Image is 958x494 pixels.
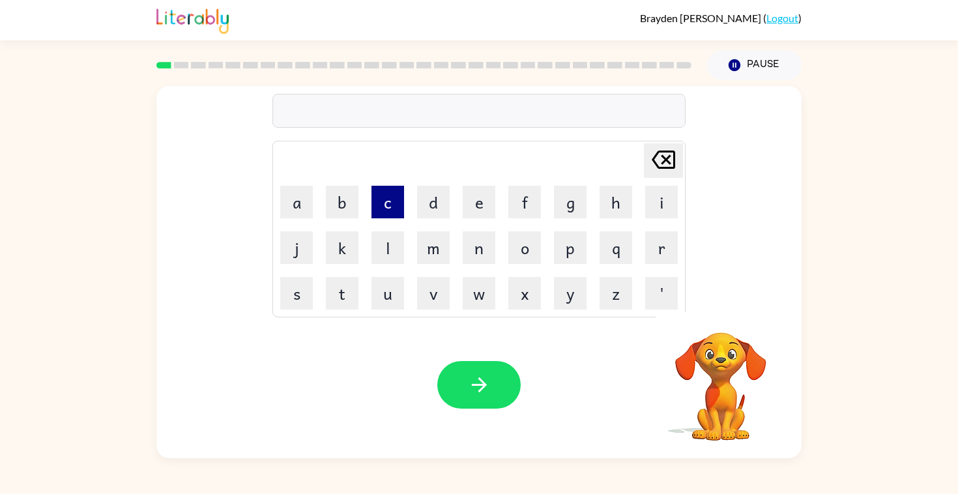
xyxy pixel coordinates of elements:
[417,277,450,310] button: v
[508,186,541,218] button: f
[766,12,798,24] a: Logout
[600,231,632,264] button: q
[280,186,313,218] button: a
[640,12,802,24] div: ( )
[554,186,587,218] button: g
[326,277,358,310] button: t
[600,277,632,310] button: z
[280,231,313,264] button: j
[508,231,541,264] button: o
[645,186,678,218] button: i
[463,277,495,310] button: w
[554,277,587,310] button: y
[156,5,229,34] img: Literably
[656,312,786,443] video: Your browser must support playing .mp4 files to use Literably. Please try using another browser.
[600,186,632,218] button: h
[371,186,404,218] button: c
[463,231,495,264] button: n
[463,186,495,218] button: e
[371,277,404,310] button: u
[326,186,358,218] button: b
[326,231,358,264] button: k
[280,277,313,310] button: s
[707,50,802,80] button: Pause
[371,231,404,264] button: l
[417,231,450,264] button: m
[640,12,763,24] span: Brayden [PERSON_NAME]
[508,277,541,310] button: x
[645,277,678,310] button: '
[645,231,678,264] button: r
[554,231,587,264] button: p
[417,186,450,218] button: d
